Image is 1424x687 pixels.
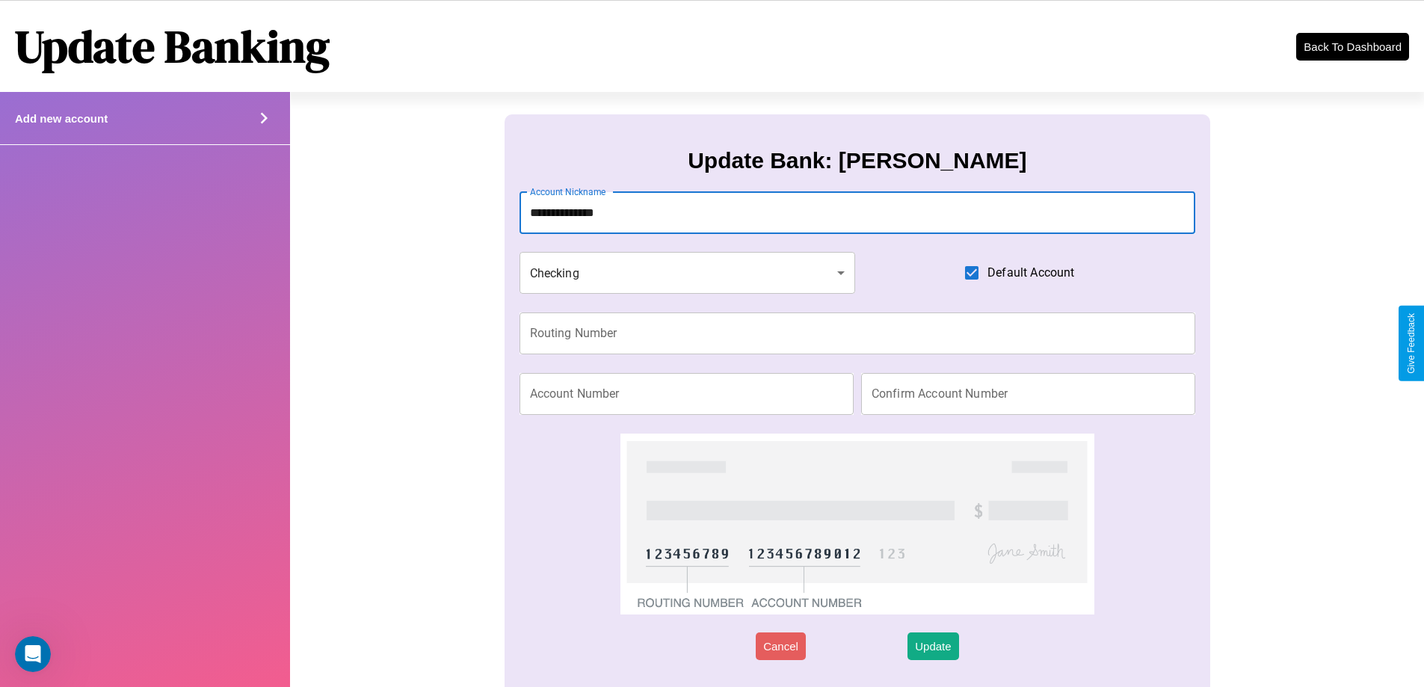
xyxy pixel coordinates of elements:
div: Give Feedback [1406,313,1417,374]
button: Update [907,632,958,660]
h1: Update Banking [15,16,330,77]
div: Checking [520,252,856,294]
iframe: Intercom live chat [15,636,51,672]
img: check [620,434,1094,614]
label: Account Nickname [530,185,606,198]
span: Default Account [987,264,1074,282]
button: Back To Dashboard [1296,33,1409,61]
button: Cancel [756,632,806,660]
h4: Add new account [15,112,108,125]
h3: Update Bank: [PERSON_NAME] [688,148,1026,173]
